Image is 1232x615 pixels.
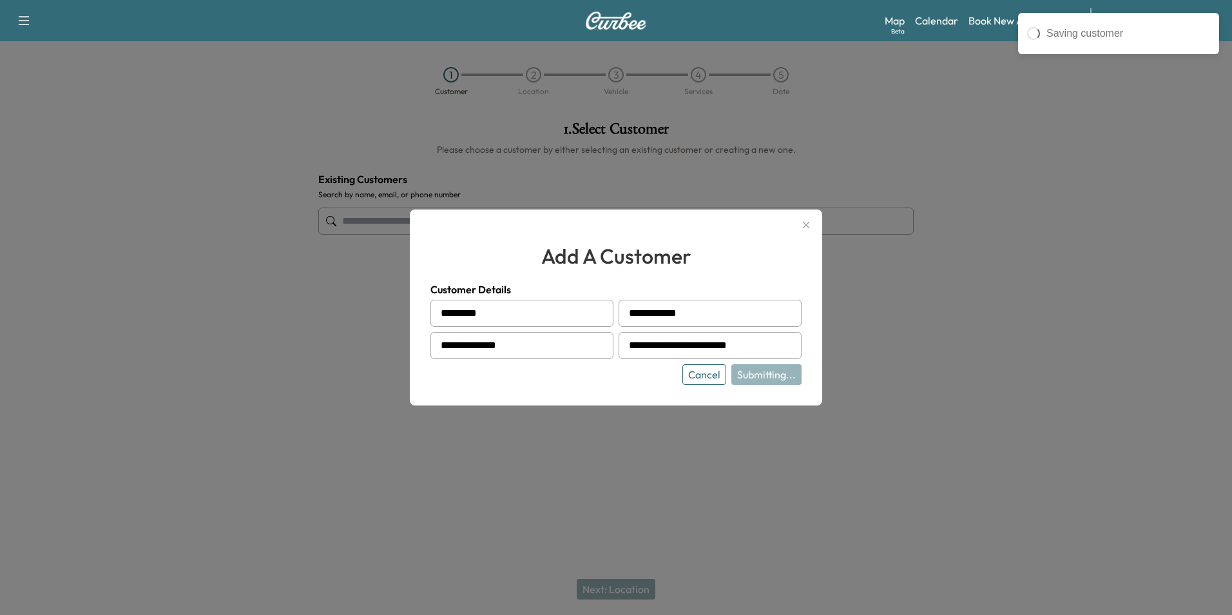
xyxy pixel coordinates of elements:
[1046,26,1210,41] div: Saving customer
[968,13,1077,28] a: Book New Appointment
[891,26,905,36] div: Beta
[430,240,802,271] h2: add a customer
[682,364,726,385] button: Cancel
[915,13,958,28] a: Calendar
[430,282,802,297] h4: Customer Details
[885,13,905,28] a: MapBeta
[585,12,647,30] img: Curbee Logo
